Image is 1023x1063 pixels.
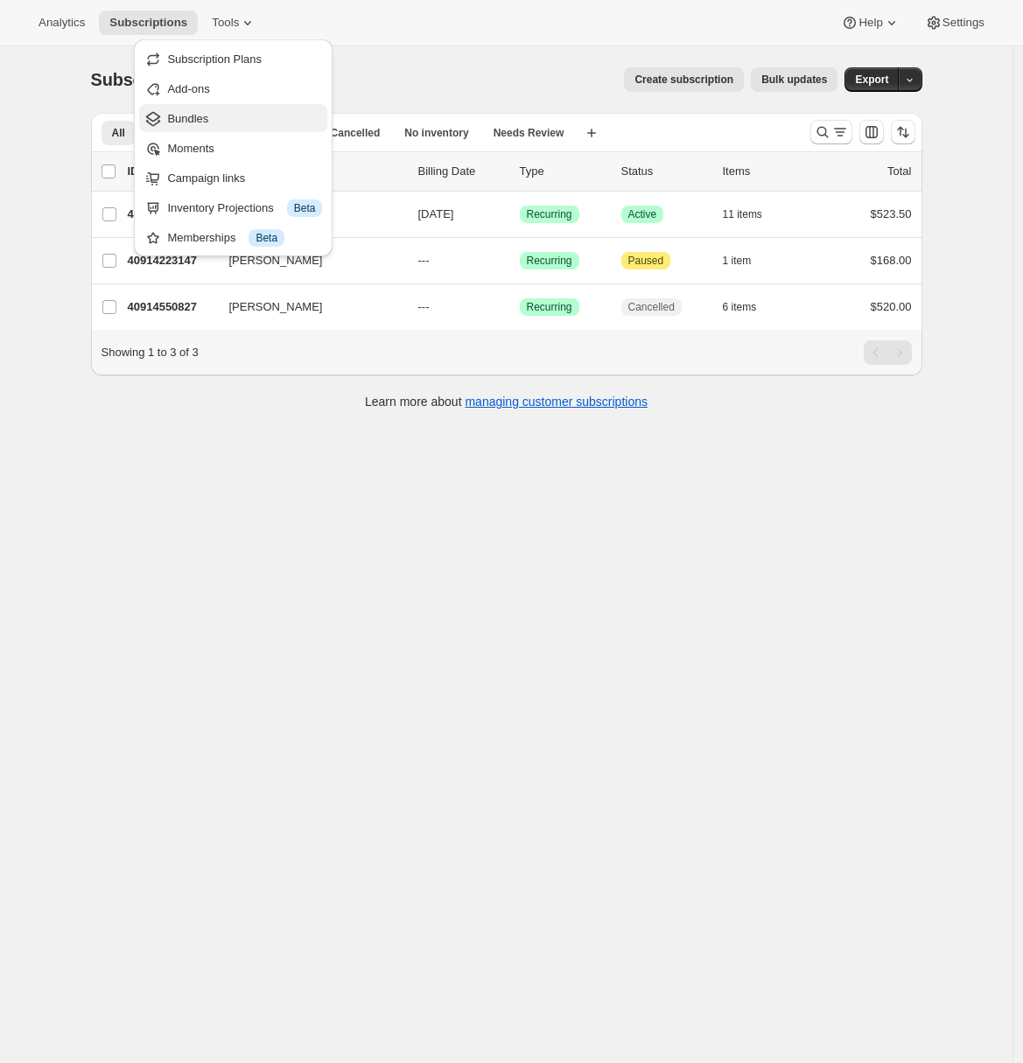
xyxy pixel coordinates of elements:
[229,298,323,316] span: [PERSON_NAME]
[858,16,882,30] span: Help
[167,82,209,95] span: Add-ons
[167,199,322,217] div: Inventory Projections
[628,254,664,268] span: Paused
[112,126,125,140] span: All
[167,171,245,185] span: Campaign links
[891,120,915,144] button: Sort the results
[128,295,912,319] div: 40914550827[PERSON_NAME]---SuccessRecurringCancelled6 items$520.00
[102,344,199,361] p: Showing 1 to 3 of 3
[578,121,606,145] button: Create new view
[418,254,430,267] span: ---
[723,248,771,273] button: 1 item
[139,104,327,132] button: Bundles
[844,67,899,92] button: Export
[465,395,648,409] a: managing customer subscriptions
[167,112,208,125] span: Bundles
[404,126,468,140] span: No inventory
[39,16,85,30] span: Analytics
[139,45,327,73] button: Subscription Plans
[723,300,757,314] span: 6 items
[418,300,430,313] span: ---
[418,207,454,220] span: [DATE]
[365,393,648,410] p: Learn more about
[109,16,187,30] span: Subscriptions
[167,229,322,247] div: Memberships
[942,16,984,30] span: Settings
[830,10,910,35] button: Help
[621,163,709,180] p: Status
[139,74,327,102] button: Add-ons
[139,223,327,251] button: Memberships
[871,300,912,313] span: $520.00
[628,300,675,314] span: Cancelled
[871,254,912,267] span: $168.00
[128,163,912,180] div: IDCustomerBilling DateTypeStatusItemsTotal
[871,207,912,220] span: $523.50
[810,120,852,144] button: Search and filter results
[864,340,912,365] nav: Pagination
[914,10,995,35] button: Settings
[520,163,607,180] div: Type
[494,126,564,140] span: Needs Review
[628,207,657,221] span: Active
[723,207,762,221] span: 11 items
[128,202,912,227] div: 40915042347[PERSON_NAME][DATE]SuccessRecurringSuccessActive11 items$523.50
[91,70,206,89] span: Subscriptions
[723,202,781,227] button: 11 items
[219,293,394,321] button: [PERSON_NAME]
[331,126,381,140] span: Cancelled
[139,193,327,221] button: Inventory Projections
[256,231,277,245] span: Beta
[294,201,316,215] span: Beta
[139,134,327,162] button: Moments
[418,163,506,180] p: Billing Date
[723,163,810,180] div: Items
[167,52,262,66] span: Subscription Plans
[128,248,912,273] div: 40914223147[PERSON_NAME]---SuccessRecurringAttentionPaused1 item$168.00
[624,67,744,92] button: Create subscription
[855,73,888,87] span: Export
[761,73,827,87] span: Bulk updates
[723,295,776,319] button: 6 items
[723,254,752,268] span: 1 item
[99,10,198,35] button: Subscriptions
[201,10,267,35] button: Tools
[751,67,837,92] button: Bulk updates
[28,10,95,35] button: Analytics
[139,164,327,192] button: Campaign links
[527,254,572,268] span: Recurring
[887,163,911,180] p: Total
[527,300,572,314] span: Recurring
[167,142,214,155] span: Moments
[212,16,239,30] span: Tools
[527,207,572,221] span: Recurring
[859,120,884,144] button: Customize table column order and visibility
[634,73,733,87] span: Create subscription
[128,298,215,316] p: 40914550827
